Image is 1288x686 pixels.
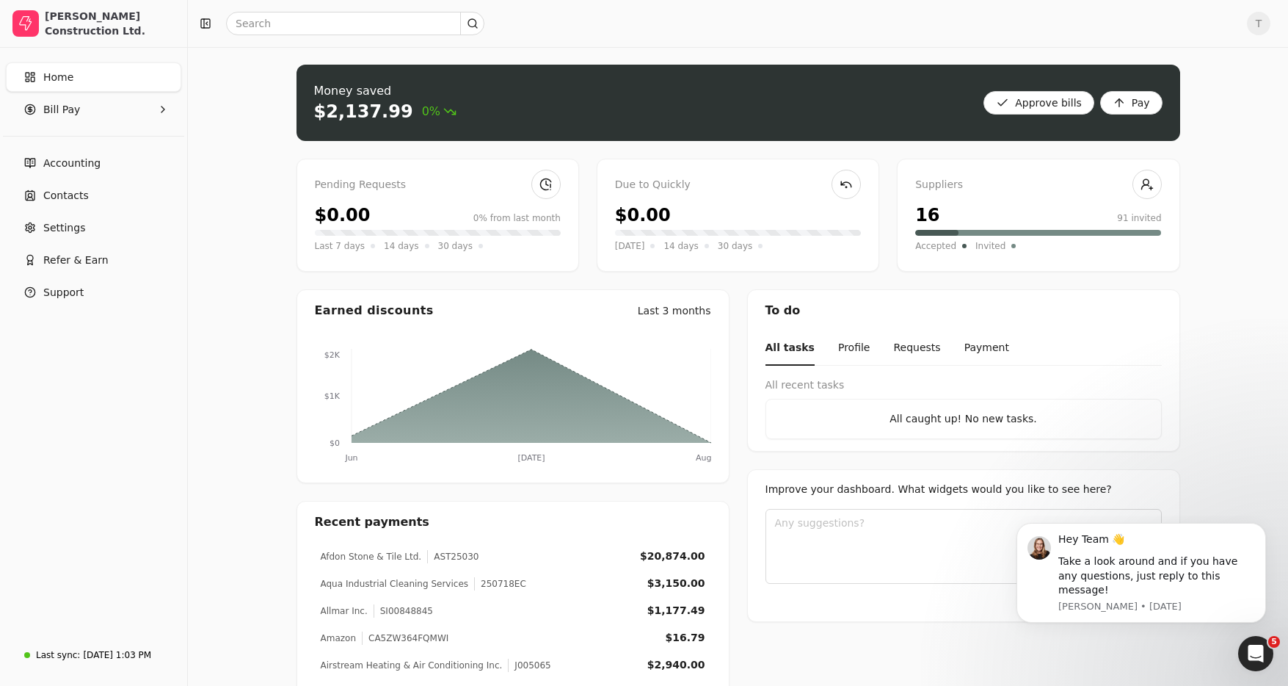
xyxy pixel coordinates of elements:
[474,577,526,591] div: 250718EC
[43,285,84,300] span: Support
[615,177,861,193] div: Due to Quickly
[647,603,705,618] div: $1,177.49
[6,181,181,210] a: Contacts
[43,102,80,118] span: Bill Pay
[36,649,80,662] div: Last sync:
[314,100,413,123] div: $2,137.99
[915,202,939,228] div: 16
[330,438,340,448] tspan: $0
[665,630,705,646] div: $16.79
[6,245,181,275] button: Refer & Earn
[422,103,456,120] span: 0%
[6,278,181,307] button: Support
[324,350,340,360] tspan: $2K
[765,482,1162,497] div: Improve your dashboard. What widgets would you like to see here?
[384,239,418,253] span: 14 days
[43,156,101,171] span: Accounting
[994,516,1288,646] iframe: Intercom notifications message
[473,212,561,225] div: 0% from last month
[315,239,365,253] span: Last 7 days
[43,70,73,85] span: Home
[324,391,340,401] tspan: $1K
[975,239,1005,253] span: Invited
[226,12,484,35] input: Search
[6,148,181,178] a: Accounting
[321,604,368,618] div: Allmar Inc.
[1268,636,1280,648] span: 5
[640,549,705,564] div: $20,874.00
[321,550,422,563] div: Afdon Stone & Tile Ltd.
[983,91,1094,115] button: Approve bills
[647,576,705,591] div: $3,150.00
[321,659,503,672] div: Airstream Heating & Air Conditioning Inc.
[45,9,175,38] div: [PERSON_NAME] Construction Ltd.
[1247,12,1270,35] button: T
[964,331,1009,366] button: Payment
[647,657,705,673] div: $2,940.00
[615,202,671,228] div: $0.00
[1117,212,1161,225] div: 91 invited
[6,642,181,668] a: Last sync:[DATE] 1:03 PM
[508,659,550,672] div: J005065
[315,177,561,193] div: Pending Requests
[6,213,181,242] a: Settings
[315,202,371,228] div: $0.00
[314,82,457,100] div: Money saved
[838,331,870,366] button: Profile
[765,378,1162,393] div: All recent tasks
[438,239,473,253] span: 30 days
[297,502,729,543] div: Recent payments
[915,177,1161,193] div: Suppliers
[344,453,357,463] tspan: Jun
[374,604,433,618] div: SI00848845
[517,453,545,463] tspan: [DATE]
[6,95,181,124] button: Bill Pay
[638,303,711,319] div: Last 3 months
[1238,636,1273,671] iframe: Intercom live chat
[718,239,752,253] span: 30 days
[915,239,956,253] span: Accepted
[778,411,1149,427] div: All caught up! No new tasks.
[321,577,469,591] div: Aqua Industrial Cleaning Services
[427,550,479,563] div: AST25030
[1100,91,1163,115] button: Pay
[6,62,181,92] a: Home
[748,290,1179,331] div: To do
[696,453,711,463] tspan: Aug
[315,302,434,319] div: Earned discounts
[362,632,448,645] div: CA5ZW364FQMWI
[321,632,357,645] div: Amazon
[43,188,89,203] span: Contacts
[43,253,109,268] span: Refer & Earn
[83,649,151,662] div: [DATE] 1:03 PM
[765,331,815,366] button: All tasks
[893,331,940,366] button: Requests
[615,239,645,253] span: [DATE]
[43,220,85,236] span: Settings
[663,239,698,253] span: 14 days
